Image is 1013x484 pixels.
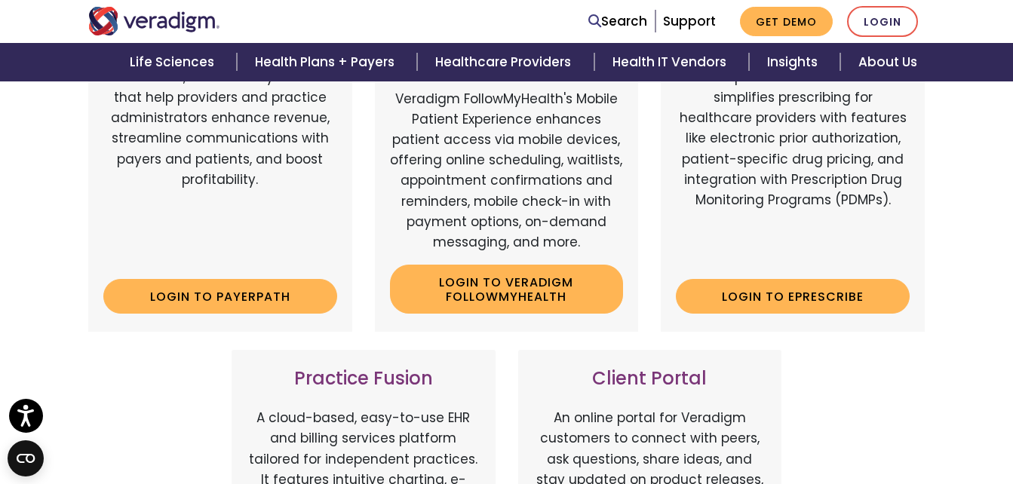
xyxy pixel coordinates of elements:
[247,368,480,390] h3: Practice Fusion
[533,368,767,390] h3: Client Portal
[676,67,910,267] p: A comprehensive solution that simplifies prescribing for healthcare providers with features like ...
[390,265,624,314] a: Login to Veradigm FollowMyHealth
[88,7,220,35] img: Veradigm logo
[594,43,749,81] a: Health IT Vendors
[740,7,833,36] a: Get Demo
[749,43,840,81] a: Insights
[847,6,918,37] a: Login
[237,43,417,81] a: Health Plans + Payers
[676,279,910,314] a: Login to ePrescribe
[390,89,624,253] p: Veradigm FollowMyHealth's Mobile Patient Experience enhances patient access via mobile devices, o...
[723,375,995,466] iframe: Drift Chat Widget
[8,440,44,476] button: Open CMP widget
[103,67,337,267] p: Web-based, user-friendly solutions that help providers and practice administrators enhance revenu...
[588,11,647,32] a: Search
[112,43,237,81] a: Life Sciences
[103,279,337,314] a: Login to Payerpath
[840,43,935,81] a: About Us
[663,12,716,30] a: Support
[417,43,594,81] a: Healthcare Providers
